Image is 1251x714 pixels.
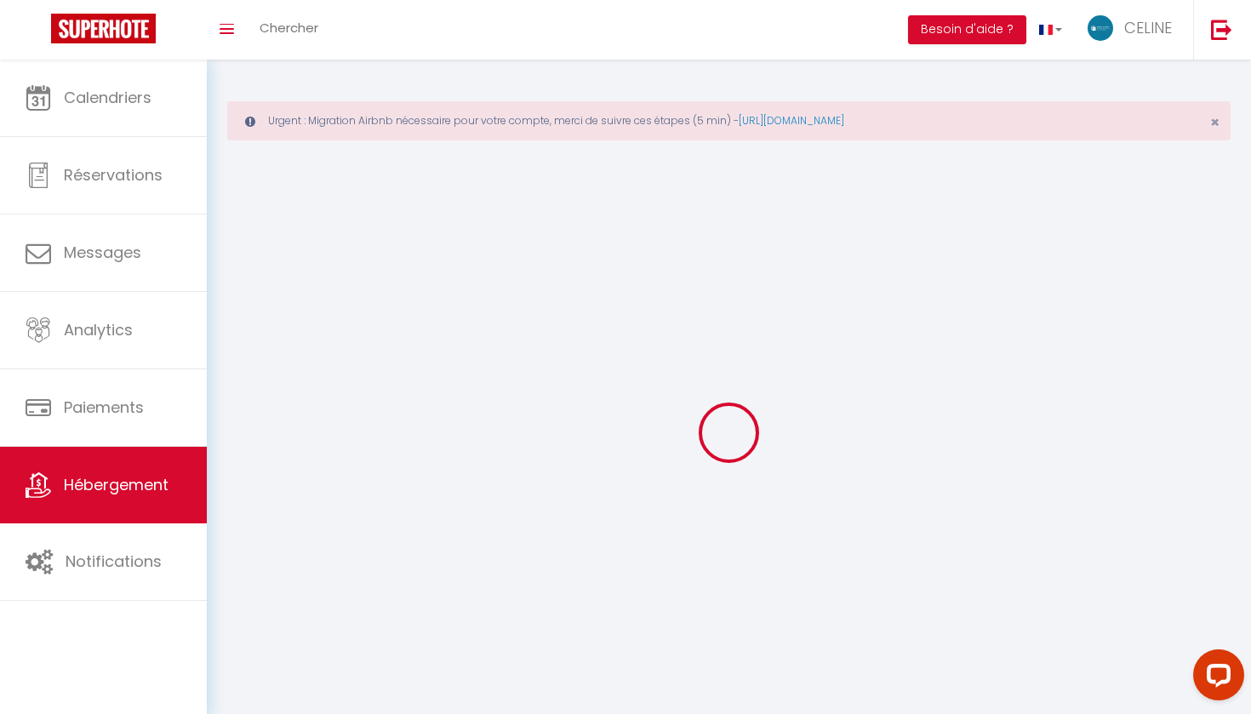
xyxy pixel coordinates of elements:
[227,101,1231,140] div: Urgent : Migration Airbnb nécessaire pour votre compte, merci de suivre ces étapes (5 min) -
[1124,17,1172,38] span: CELINE
[64,397,144,418] span: Paiements
[64,164,163,186] span: Réservations
[1210,115,1220,130] button: Close
[64,87,151,108] span: Calendriers
[1210,111,1220,133] span: ×
[1180,643,1251,714] iframe: LiveChat chat widget
[64,242,141,263] span: Messages
[51,14,156,43] img: Super Booking
[739,113,844,128] a: [URL][DOMAIN_NAME]
[64,319,133,340] span: Analytics
[64,474,169,495] span: Hébergement
[908,15,1026,44] button: Besoin d'aide ?
[1211,19,1232,40] img: logout
[260,19,318,37] span: Chercher
[1088,15,1113,41] img: ...
[66,551,162,572] span: Notifications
